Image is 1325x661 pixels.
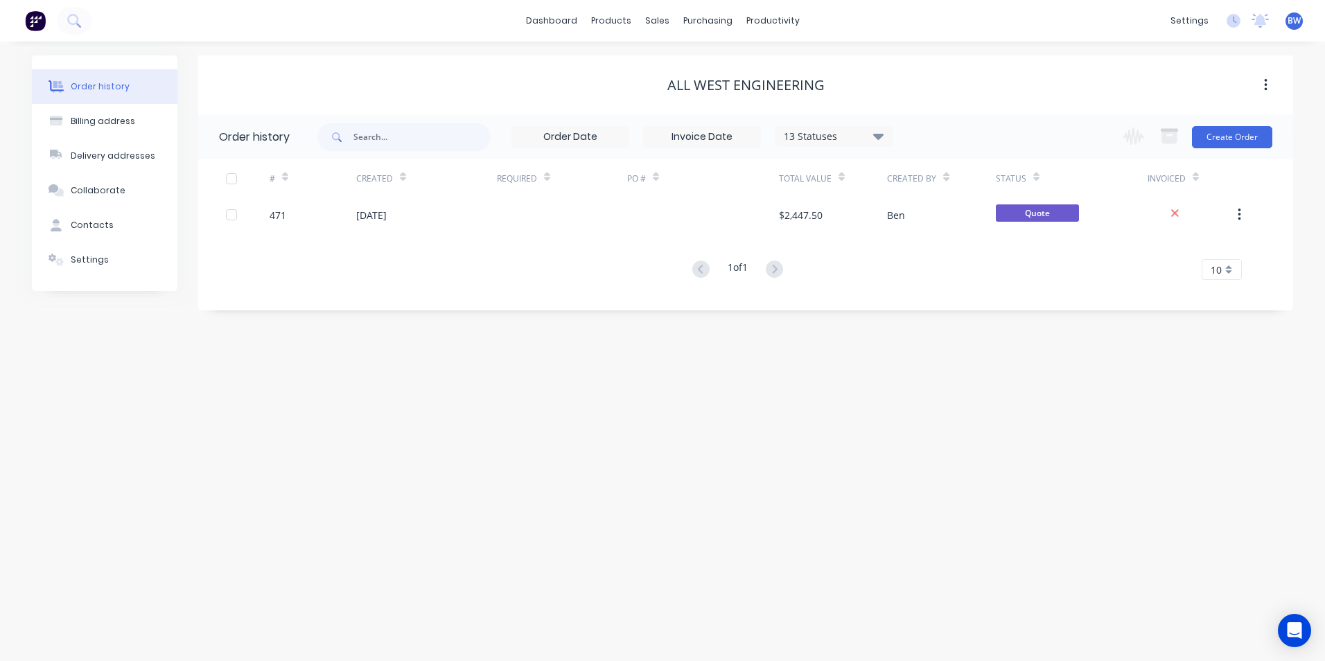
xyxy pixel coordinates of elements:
[996,159,1148,197] div: Status
[270,159,356,197] div: #
[739,10,807,31] div: productivity
[676,10,739,31] div: purchasing
[775,129,892,144] div: 13 Statuses
[887,159,995,197] div: Created By
[996,204,1079,222] span: Quote
[71,184,125,197] div: Collaborate
[32,69,177,104] button: Order history
[1148,173,1186,185] div: Invoiced
[1192,126,1272,148] button: Create Order
[71,115,135,127] div: Billing address
[644,127,760,148] input: Invoice Date
[638,10,676,31] div: sales
[887,208,905,222] div: Ben
[71,219,114,231] div: Contacts
[25,10,46,31] img: Factory
[887,173,936,185] div: Created By
[1288,15,1301,27] span: BW
[1148,159,1234,197] div: Invoiced
[32,173,177,208] button: Collaborate
[728,260,748,280] div: 1 of 1
[71,254,109,266] div: Settings
[584,10,638,31] div: products
[1278,614,1311,647] div: Open Intercom Messenger
[270,173,275,185] div: #
[497,173,537,185] div: Required
[356,159,497,197] div: Created
[996,173,1026,185] div: Status
[779,208,823,222] div: $2,447.50
[32,104,177,139] button: Billing address
[356,173,393,185] div: Created
[1211,263,1222,277] span: 10
[512,127,629,148] input: Order Date
[32,243,177,277] button: Settings
[779,159,887,197] div: Total Value
[627,173,646,185] div: PO #
[32,208,177,243] button: Contacts
[779,173,832,185] div: Total Value
[1164,10,1216,31] div: settings
[353,123,491,151] input: Search...
[219,129,290,146] div: Order history
[356,208,387,222] div: [DATE]
[71,80,130,93] div: Order history
[519,10,584,31] a: dashboard
[627,159,779,197] div: PO #
[667,77,825,94] div: All West Engineering
[71,150,155,162] div: Delivery addresses
[32,139,177,173] button: Delivery addresses
[497,159,627,197] div: Required
[270,208,286,222] div: 471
